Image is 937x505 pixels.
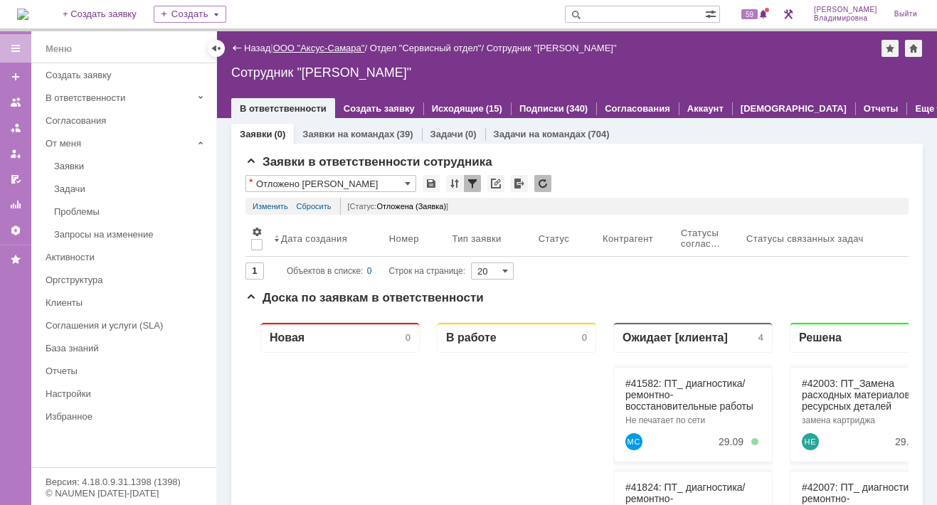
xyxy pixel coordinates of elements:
div: Экспорт списка [511,175,528,192]
div: #41992: ПТ_Замена расходных материалов / ресурсных деталей [380,275,515,309]
div: Тип заявки [452,233,501,244]
div: / [273,43,370,53]
div: Сотрудник "[PERSON_NAME]" [487,43,617,53]
span: Отложена (Заявка) [376,202,446,211]
div: База знаний [46,343,208,353]
span: Объектов в списке: [287,266,363,276]
a: Настройки [4,219,27,242]
a: Назад [244,43,270,53]
div: Не печатает по сети [380,105,515,115]
div: В ответственности [46,92,192,103]
div: Заявки [54,161,208,171]
a: Изменить [253,198,288,215]
a: #41998: ПТ_Замена расходных материалов / ресурсных деталей [380,378,494,413]
div: Сортировка... [446,175,463,192]
div: #41998: ПТ_Замена расходных материалов / ресурсных деталей [380,378,515,413]
div: 29.09.2025 [473,333,498,344]
a: База знаний [40,337,213,359]
div: (39) [396,129,413,139]
div: Сохранить вид [423,175,440,192]
div: 5. Менее 100% [506,439,513,446]
div: 5. Менее 100% [506,127,513,134]
img: logo [17,9,28,20]
a: Нафикова Евгения Рашитовна [556,122,573,139]
div: (15) [486,103,502,114]
div: Запросы на изменение [54,229,208,240]
th: Статус [533,220,597,257]
a: Исходящие [432,103,484,114]
div: Создать заявку [46,70,208,80]
a: Медунова Людмила Павловна [556,226,573,243]
a: Отчеты [4,193,27,216]
div: 29.09.2025 [650,229,674,240]
a: Задачи [48,178,213,200]
a: Перейти в интерфейс администратора [780,6,797,23]
span: Доска по заявкам в ответственности [245,291,484,304]
div: УНП-3 Северо-Варьеганское м/р [380,416,515,426]
th: Контрагент [597,220,675,257]
a: Соглашения и услуги (SLA) [40,314,213,336]
div: 29.09.2025 [650,343,674,354]
div: Скопировать ссылку на список [487,175,504,192]
div: #41582: ПТ_ диагностика/ ремонтно-восстановительные работы [380,67,515,101]
div: Скрыть меню [208,40,225,57]
a: В ответственности [240,103,327,114]
div: Sindoh D332E Нижневартовск 9П стр 26 каб 321 [556,312,692,332]
div: Принтер АБК-4 1 этаж каб.125 [556,208,692,218]
div: Соглашения и услуги (SLA) [46,320,208,331]
a: #42014: ПТ_Замена расходных материалов / ресурсных деталей [556,275,670,309]
a: Создать заявку [4,65,27,88]
i: Строк на странице: [287,262,465,280]
div: замена картриджа [556,105,692,115]
div: Задачи [54,184,208,194]
th: Номер [383,220,447,257]
a: Перейти на домашнюю страницу [17,9,28,20]
div: (0) [465,129,477,139]
a: Создать заявку [40,64,213,86]
a: Запросы на изменение [48,223,213,245]
div: Статусы согласований [681,228,724,249]
div: 29.09.2025 [473,229,498,240]
div: Согласования [46,115,208,126]
div: Номер [389,233,419,244]
div: #41824: ПТ_ диагностика/ ремонтно-восстановительные работы [380,171,515,205]
a: Кузнецова Дана Владимировна [380,330,397,347]
div: 4 [513,21,518,32]
span: Расширенный поиск [705,6,719,20]
div: 29.09.2025 [473,437,498,448]
div: 0 [337,21,342,32]
a: [DEMOGRAPHIC_DATA] [741,103,847,114]
a: Заявки на командах [302,129,394,139]
div: Оргструктура [46,275,208,285]
div: В работе [201,20,251,33]
a: Аккаунт [687,103,724,114]
div: Проблемы [54,206,208,217]
div: Решена [554,20,596,33]
span: 59 [741,9,758,19]
a: Задачи на командах [494,129,586,139]
a: Ибраков Салават Рауфович [380,226,397,243]
a: Видецких Мария Сергеевна [380,434,397,451]
th: Дата создания [268,220,383,257]
a: Оргструктура [40,269,213,291]
a: Клиенты [40,292,213,314]
div: 0 [160,21,165,32]
div: 29.09.2025 [650,125,674,137]
a: #41824: ПТ_ диагностика/ ремонтно-восстановительные работы [380,171,508,205]
div: Версия: 4.18.0.9.31.1398 (1398) [46,477,202,487]
a: Согласования [40,110,213,132]
div: Клиенты [46,297,208,308]
a: Заявки в моей ответственности [4,117,27,139]
a: Мои заявки [4,142,27,165]
div: #42003: ПТ_Замена расходных материалов / ресурсных деталей [556,67,692,101]
div: Контрагент [603,233,656,244]
div: Зажовывает бумагу [380,208,515,218]
div: 5. Менее 100% [506,231,513,238]
div: Ожидает [клиента] [377,20,482,33]
a: Проблемы [48,201,213,223]
div: 5. Менее 100% [506,335,513,342]
div: / [370,43,487,53]
a: Еще [915,103,934,114]
a: Малахов Станислав Владимирович [380,122,397,139]
div: 29.09.2025 [473,125,498,137]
